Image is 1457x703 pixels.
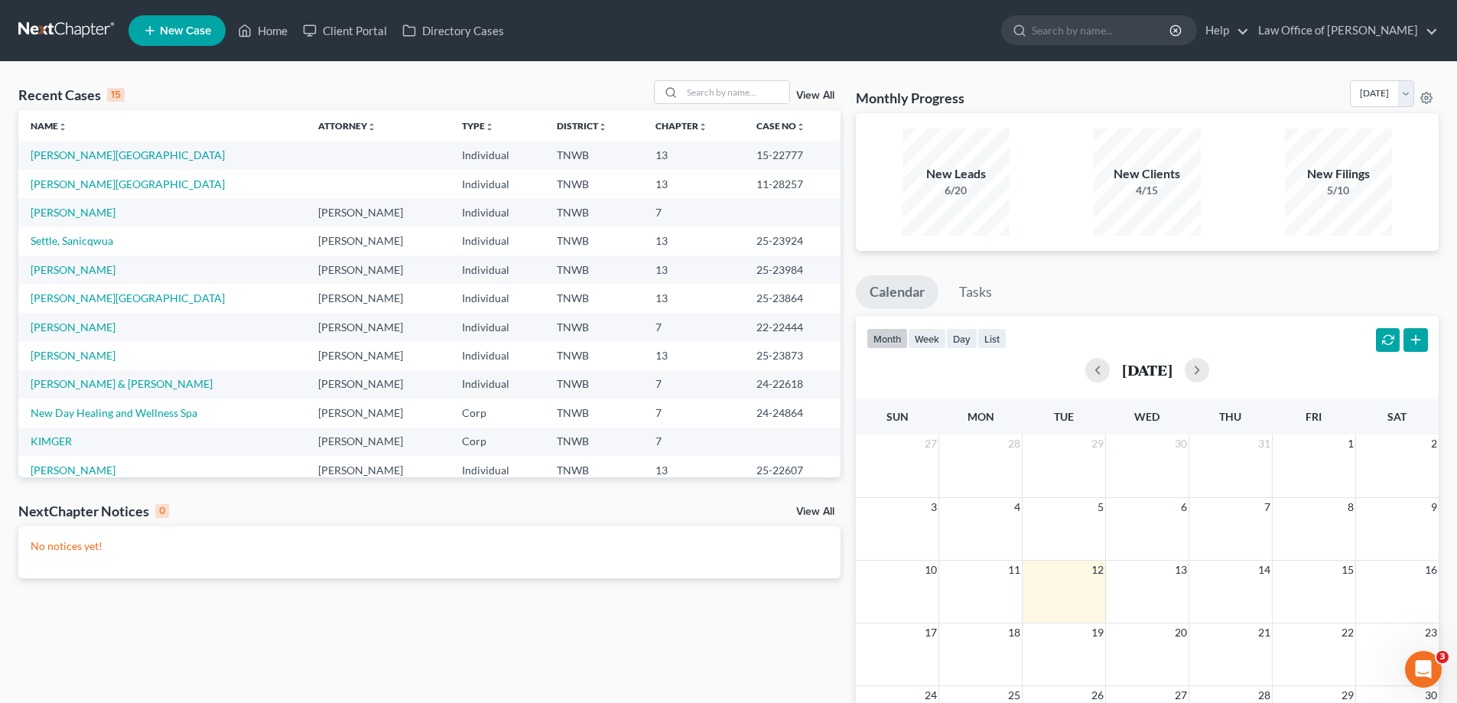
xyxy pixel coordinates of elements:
[485,122,494,132] i: unfold_more
[1263,498,1272,516] span: 7
[1257,561,1272,579] span: 14
[643,370,744,399] td: 7
[1134,410,1159,423] span: Wed
[1306,410,1322,423] span: Fri
[306,399,450,427] td: [PERSON_NAME]
[450,284,545,312] td: Individual
[1094,183,1201,198] div: 4/15
[1122,362,1172,378] h2: [DATE]
[1013,498,1022,516] span: 4
[796,122,805,132] i: unfold_more
[545,141,643,169] td: TNWB
[450,370,545,399] td: Individual
[1173,623,1189,642] span: 20
[1387,410,1407,423] span: Sat
[1090,623,1105,642] span: 19
[1340,623,1355,642] span: 22
[31,434,72,448] a: KIMGER
[902,183,1010,198] div: 6/20
[450,399,545,427] td: Corp
[643,313,744,341] td: 7
[756,120,805,132] a: Case Nounfold_more
[450,170,545,198] td: Individual
[923,623,938,642] span: 17
[545,198,643,226] td: TNWB
[1423,561,1439,579] span: 16
[1032,16,1172,44] input: Search by name...
[450,141,545,169] td: Individual
[929,498,938,516] span: 3
[31,377,213,390] a: [PERSON_NAME] & [PERSON_NAME]
[643,227,744,255] td: 13
[230,17,295,44] a: Home
[31,539,828,554] p: No notices yet!
[1173,561,1189,579] span: 13
[744,341,841,369] td: 25-23873
[796,506,834,517] a: View All
[744,313,841,341] td: 22-22444
[545,370,643,399] td: TNWB
[598,122,607,132] i: unfold_more
[643,141,744,169] td: 13
[58,122,67,132] i: unfold_more
[545,227,643,255] td: TNWB
[18,86,125,104] div: Recent Cases
[295,17,395,44] a: Client Portal
[902,165,1010,183] div: New Leads
[643,428,744,456] td: 7
[744,255,841,284] td: 25-23984
[545,170,643,198] td: TNWB
[462,120,494,132] a: Typeunfold_more
[1054,410,1074,423] span: Tue
[682,81,789,103] input: Search by name...
[1007,623,1022,642] span: 18
[923,561,938,579] span: 10
[31,291,225,304] a: [PERSON_NAME][GEOGRAPHIC_DATA]
[643,399,744,427] td: 7
[450,227,545,255] td: Individual
[1090,561,1105,579] span: 12
[545,313,643,341] td: TNWB
[318,120,376,132] a: Attorneyunfold_more
[450,428,545,456] td: Corp
[1285,165,1392,183] div: New Filings
[643,170,744,198] td: 13
[1257,623,1272,642] span: 21
[545,456,643,484] td: TNWB
[31,406,197,419] a: New Day Healing and Wellness Spa
[450,456,545,484] td: Individual
[643,198,744,226] td: 7
[450,313,545,341] td: Individual
[545,255,643,284] td: TNWB
[698,122,707,132] i: unfold_more
[744,227,841,255] td: 25-23924
[744,399,841,427] td: 24-24864
[886,410,909,423] span: Sun
[744,284,841,312] td: 25-23864
[744,141,841,169] td: 15-22777
[1429,434,1439,453] span: 2
[450,255,545,284] td: Individual
[744,170,841,198] td: 11-28257
[655,120,707,132] a: Chapterunfold_more
[367,122,376,132] i: unfold_more
[31,349,115,362] a: [PERSON_NAME]
[856,89,964,107] h3: Monthly Progress
[1094,165,1201,183] div: New Clients
[31,234,113,247] a: Settle, Sanicqwua
[945,275,1006,309] a: Tasks
[1436,651,1449,663] span: 3
[1285,183,1392,198] div: 5/10
[31,321,115,334] a: [PERSON_NAME]
[306,428,450,456] td: [PERSON_NAME]
[1090,434,1105,453] span: 29
[977,328,1007,349] button: list
[923,434,938,453] span: 27
[744,456,841,484] td: 25-22607
[1219,410,1241,423] span: Thu
[1429,498,1439,516] span: 9
[545,399,643,427] td: TNWB
[306,313,450,341] td: [PERSON_NAME]
[1340,561,1355,579] span: 15
[856,275,938,309] a: Calendar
